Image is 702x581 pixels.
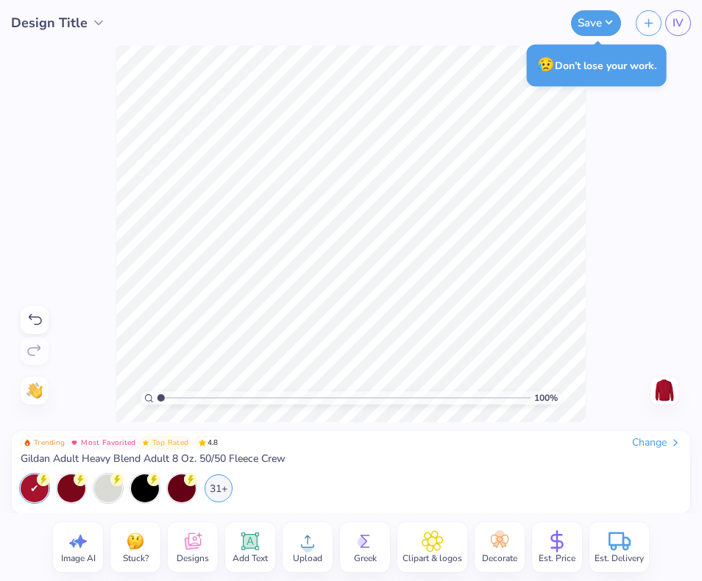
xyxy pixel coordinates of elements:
span: Trending [34,439,65,446]
button: Badge Button [139,436,192,449]
span: 😥 [537,55,555,74]
span: Add Text [233,552,268,564]
img: Stuck? [124,530,146,552]
div: Change [632,436,681,449]
img: Back [653,379,676,402]
button: Badge Button [68,436,138,449]
span: Top Rated [152,439,189,446]
span: Est. Price [539,552,575,564]
span: Designs [177,552,209,564]
span: Clipart & logos [403,552,462,564]
span: Est. Delivery [595,552,644,564]
span: Most Favorited [81,439,135,446]
span: Stuck? [123,552,149,564]
img: Top Rated sort [142,439,149,446]
span: Design Title [11,13,88,33]
img: Most Favorited sort [71,439,78,446]
span: Decorate [482,552,517,564]
div: Don’t lose your work. [527,44,667,86]
span: 4.8 [194,436,222,449]
span: Gildan Adult Heavy Blend Adult 8 Oz. 50/50 Fleece Crew [21,452,286,466]
button: Badge Button [21,436,68,449]
a: IV [665,10,691,36]
span: Image AI [61,552,96,564]
img: Trending sort [24,439,31,446]
span: 100 % [534,391,558,404]
span: IV [673,15,684,32]
span: Greek [354,552,377,564]
span: Upload [293,552,322,564]
div: 31+ [205,474,233,502]
button: Save [571,10,621,36]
